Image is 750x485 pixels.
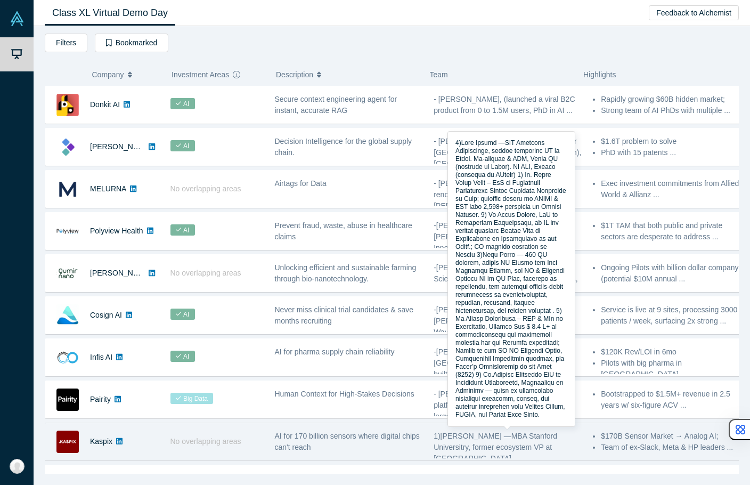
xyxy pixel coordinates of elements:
[434,179,554,210] span: - [PERSON_NAME], (Serial founder, renowned malware investigator) - [PERSON_NAME] ...
[275,137,412,157] span: Decision Intelligence for the global supply chain.
[434,137,581,168] span: - [PERSON_NAME], (former Sales Director [GEOGRAPHIC_DATA], Meltwater (unicorn), [GEOGRAPHIC_DATA]...
[434,221,557,252] span: -[PERSON_NAME] (Harvard MBA, [PERSON_NAME] MD; author of The Innovator's Prescription ...
[601,389,740,411] li: Bootstrapped to $1.5M+ revenue in 2.5 years w/ six-figure ACV ...
[649,5,739,20] button: Feedback to Alchemist
[275,305,414,325] span: Never miss clinical trial candidates & save months recruiting
[92,63,124,86] span: Company
[170,269,241,277] span: No overlapping areas
[90,269,151,277] a: [PERSON_NAME]
[434,95,575,115] span: - [PERSON_NAME], (launched a viral B2C product from 0 to 1.5M users, PhD in AI ...
[90,142,151,151] a: [PERSON_NAME]
[170,184,241,193] span: No overlapping areas
[90,227,143,235] a: Polyview Health
[601,94,740,105] li: Rapidly growing $60B hidden market;
[601,442,740,453] li: Team of ex-Slack, Meta & HP leaders ...
[275,474,421,482] span: AI that Reclaims Physician Time for Patients
[275,95,397,115] span: Secure context engineering agent for instant, accurate RAG
[56,304,79,327] img: Cosign AI's Logo
[56,262,79,285] img: Qumir Nano's Logo
[56,94,79,116] img: Donkit AI's Logo
[56,346,79,369] img: Infis AI's Logo
[434,305,557,336] span: -[PERSON_NAME] (UTAustin / [PERSON_NAME], ex-AI Engineer at Waymo & Cruise, brought the first ...
[601,220,740,242] li: $1T TAM that both public and private sectors are desperate to address ...
[170,224,195,236] span: AI
[275,432,420,451] span: AI for 170 billion sensors where digital chips can't reach
[90,100,120,109] a: Donkit AI
[601,147,740,158] li: PhD with 15 patents ...
[275,390,414,398] span: Human Context for High-Stakes Decisions
[276,63,313,86] span: Description
[56,431,79,453] img: Kaspix's Logo
[601,346,740,358] li: $120K Rev/LOI in 6mo
[45,1,175,26] a: Class XL Virtual Demo Day
[430,70,448,79] span: Team
[90,184,126,193] a: MELURNA
[56,220,79,242] img: Polyview Health's Logo
[275,263,417,283] span: Unlocking efficient and sustainable farming through bio-nanotechnology.
[90,353,112,361] a: Infis AI
[601,262,740,285] li: Ongoing Pilots with billion dollar company (potential $10M annual ...
[601,304,740,327] li: Service is live at 9 sites, processing 3000 patients / week, surfacing 2x strong ...
[90,395,111,403] a: Pairity
[434,263,577,294] span: -[PERSON_NAME] (PhD Biological Sciences, 15+ yrs managing crop diseases, ...
[56,136,79,158] img: Kimaru AI's Logo
[601,358,740,380] li: Pilots with big pharma in [GEOGRAPHIC_DATA] ...
[56,389,79,411] img: Pairity's Logo
[601,105,740,116] li: Strong team of AI PhDs with multiple ...
[601,178,740,200] li: Exec investment commitments from Allied World & Allianz ...
[56,178,79,200] img: MELURNA's Logo
[170,140,195,151] span: AI
[601,136,740,147] li: $1.6T problem to solve
[170,393,214,404] span: Big Data
[275,221,412,241] span: Prevent fraud, waste, abuse in healthcare claims
[276,63,419,86] button: Description
[95,34,168,52] button: Bookmarked
[275,179,327,188] span: Airtags for Data
[583,70,616,79] span: Highlights
[92,63,161,86] button: Company
[434,390,560,421] span: - [PERSON_NAME]: Built matching platforms for [GEOGRAPHIC_DATA]'s largest recruitment company ...
[170,309,195,320] span: AI
[10,11,25,26] img: Alchemist Vault Logo
[434,432,557,463] span: 1)[PERSON_NAME] —MBA Stanford Universitry, former ecosystem VP at [GEOGRAPHIC_DATA]. ...
[170,98,195,109] span: AI
[90,311,122,319] a: Cosign AI
[172,63,229,86] span: Investment Areas
[170,437,241,446] span: No overlapping areas
[170,351,195,362] span: AI
[601,431,740,442] li: $170B Sensor Market → Analog AI;
[10,459,25,474] img: Adit Arora's Account
[434,347,575,378] span: -[PERSON_NAME] (Engeineer/MBA [GEOGRAPHIC_DATA][PERSON_NAME], built ERP that fed 50,000+ students...
[45,34,87,52] button: Filters
[90,437,112,446] a: Kaspix
[275,347,395,356] span: AI for pharma supply chain reliability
